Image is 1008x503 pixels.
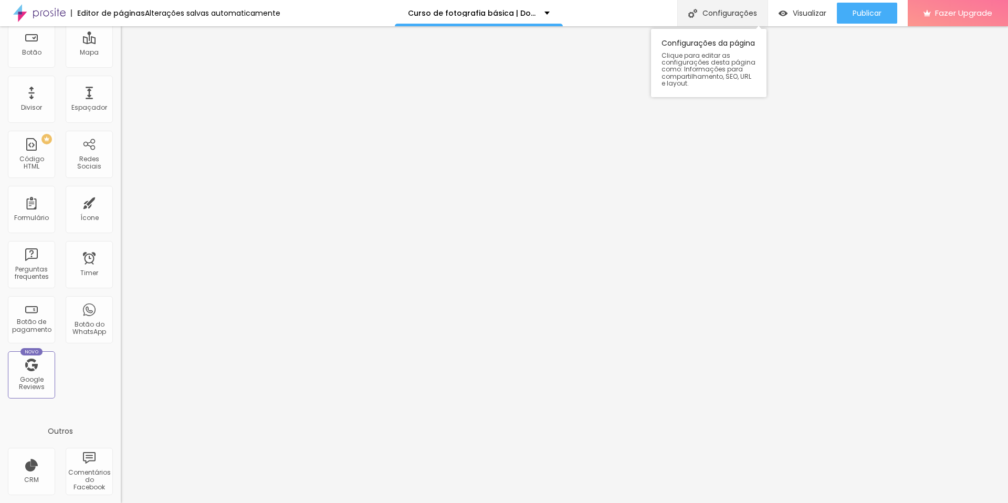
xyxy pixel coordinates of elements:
img: view-1.svg [779,9,787,18]
iframe: Editor [121,26,1008,503]
div: Perguntas frequentes [10,266,52,281]
button: Publicar [837,3,897,24]
div: Espaçador [71,104,107,111]
div: Alterações salvas automaticamente [145,9,280,17]
div: Redes Sociais [68,155,110,171]
div: Editor de páginas [71,9,145,17]
div: Código HTML [10,155,52,171]
button: Visualizar [768,3,837,24]
div: Novo [20,348,43,355]
span: Visualizar [793,9,826,17]
span: Fazer Upgrade [935,8,992,17]
div: Timer [80,269,98,277]
div: Comentários do Facebook [68,469,110,491]
span: Publicar [853,9,881,17]
div: Mapa [80,49,99,56]
div: Configurações da página [651,29,766,97]
p: Curso de fotografia básica | Do zero aos primeiros clientes [408,9,537,17]
img: Icone [688,9,697,18]
div: Botão [22,49,41,56]
div: Google Reviews [10,376,52,391]
div: Ícone [80,214,99,222]
div: Formulário [14,214,49,222]
div: CRM [24,476,39,484]
div: Botão do WhatsApp [68,321,110,336]
div: Botão de pagamento [10,318,52,333]
div: Divisor [21,104,42,111]
span: Clique para editar as configurações desta página como: Informações para compartilhamento, SEO, UR... [661,52,756,87]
